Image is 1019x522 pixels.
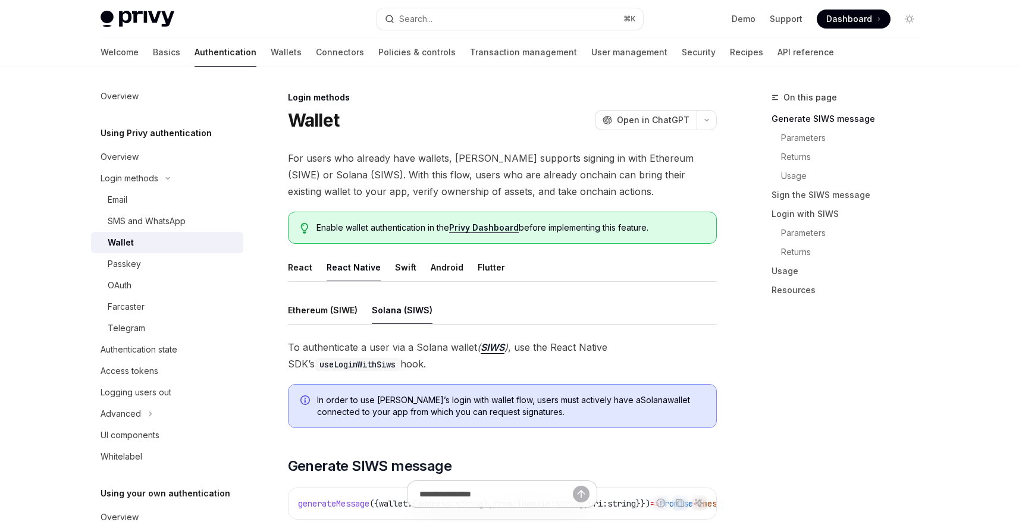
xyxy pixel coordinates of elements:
[770,13,802,25] a: Support
[101,126,212,140] h5: Using Privy authentication
[772,262,929,281] a: Usage
[395,253,416,281] button: Swift
[153,38,180,67] a: Basics
[316,38,364,67] a: Connectors
[772,128,929,147] a: Parameters
[288,339,717,372] span: To authenticate a user via a Solana wallet , use the React Native SDK’s hook.
[91,296,243,317] a: Farcaster
[591,38,667,67] a: User management
[101,364,158,378] div: Access tokens
[108,235,134,250] div: Wallet
[91,360,243,382] a: Access tokens
[478,253,505,281] button: Flutter
[101,385,171,400] div: Logging users out
[101,407,141,421] div: Advanced
[573,486,590,502] button: Send message
[772,281,929,300] a: Resources
[617,114,689,126] span: Open in ChatGPT
[91,275,243,296] a: OAuth
[108,193,127,207] div: Email
[101,428,159,442] div: UI components
[682,38,716,67] a: Security
[777,38,834,67] a: API reference
[315,358,400,371] code: useLoginWithSiws
[101,171,158,185] div: Login methods
[91,446,243,467] a: Whitelabel
[288,150,717,200] span: For users who already have wallets, [PERSON_NAME] supports signing in with Ethereum (SIWE) or Sol...
[101,449,142,464] div: Whitelabel
[271,38,302,67] a: Wallets
[108,214,186,228] div: SMS and WhatsApp
[826,13,872,25] span: Dashboard
[288,109,340,131] h1: Wallet
[481,341,504,354] a: SIWS
[101,150,139,164] div: Overview
[195,38,256,67] a: Authentication
[327,253,381,281] button: React Native
[772,243,929,262] a: Returns
[372,296,432,324] button: Solana (SIWS)
[732,13,755,25] a: Demo
[477,341,508,354] em: ( )
[288,457,452,476] span: Generate SIWS message
[91,232,243,253] a: Wallet
[772,185,929,205] a: Sign the SIWS message
[91,403,243,424] button: Toggle Advanced section
[772,224,929,243] a: Parameters
[431,253,463,281] button: Android
[101,486,230,501] h5: Using your own authentication
[91,253,243,275] a: Passkey
[108,300,145,314] div: Farcaster
[470,38,577,67] a: Transaction management
[377,8,643,30] button: Open search
[91,339,243,360] a: Authentication state
[91,317,243,339] a: Telegram
[288,92,717,103] div: Login methods
[399,12,432,26] div: Search...
[288,296,358,324] button: Ethereum (SIWE)
[900,10,919,29] button: Toggle dark mode
[772,166,929,185] a: Usage
[595,110,697,130] button: Open in ChatGPT
[300,395,312,407] svg: Info
[101,342,177,357] div: Authentication state
[772,205,929,224] a: Login with SIWS
[108,321,145,335] div: Telegram
[108,278,131,293] div: OAuth
[817,10,891,29] a: Dashboard
[91,146,243,168] a: Overview
[317,394,704,418] span: In order to use [PERSON_NAME]’s login with wallet flow, users must actively have a Solana wallet ...
[91,168,243,189] button: Toggle Login methods section
[772,147,929,166] a: Returns
[91,382,243,403] a: Logging users out
[91,189,243,210] a: Email
[91,424,243,446] a: UI components
[91,210,243,232] a: SMS and WhatsApp
[419,481,573,507] input: Ask a question...
[378,38,456,67] a: Policies & controls
[101,89,139,103] div: Overview
[101,38,139,67] a: Welcome
[300,223,309,234] svg: Tip
[730,38,763,67] a: Recipes
[772,109,929,128] a: Generate SIWS message
[288,253,312,281] button: React
[316,222,704,234] span: Enable wallet authentication in the before implementing this feature.
[91,86,243,107] a: Overview
[101,11,174,27] img: light logo
[449,222,519,233] a: Privy Dashboard
[108,257,141,271] div: Passkey
[623,14,636,24] span: ⌘ K
[783,90,837,105] span: On this page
